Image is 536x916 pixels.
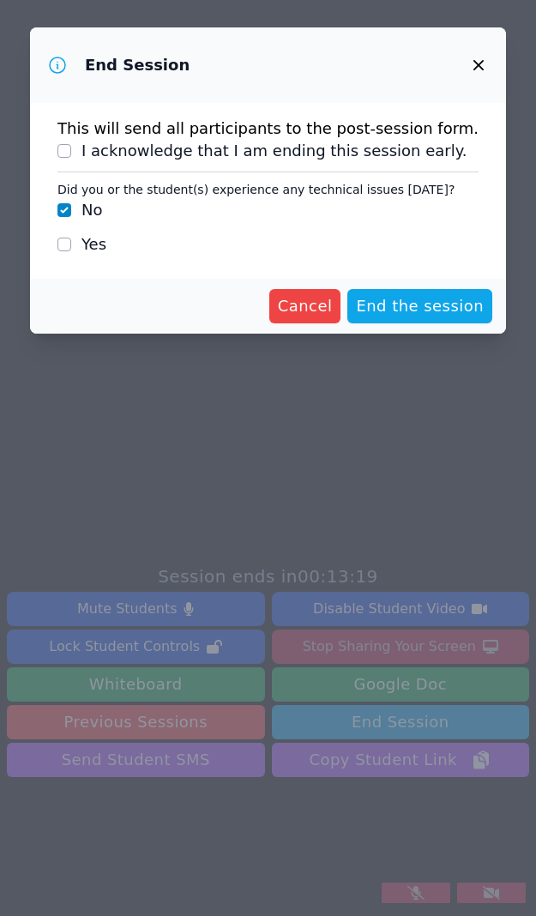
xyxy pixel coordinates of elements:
label: No [81,201,102,219]
span: End the session [356,294,484,318]
label: I acknowledge that I am ending this session early. [81,142,467,160]
h3: End Session [85,55,190,75]
span: Cancel [278,294,333,318]
button: End the session [347,289,492,323]
legend: Did you or the student(s) experience any technical issues [DATE]? [57,179,455,200]
label: Yes [81,235,106,253]
p: This will send all participants to the post-session form. [57,117,479,141]
button: Cancel [269,289,341,323]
